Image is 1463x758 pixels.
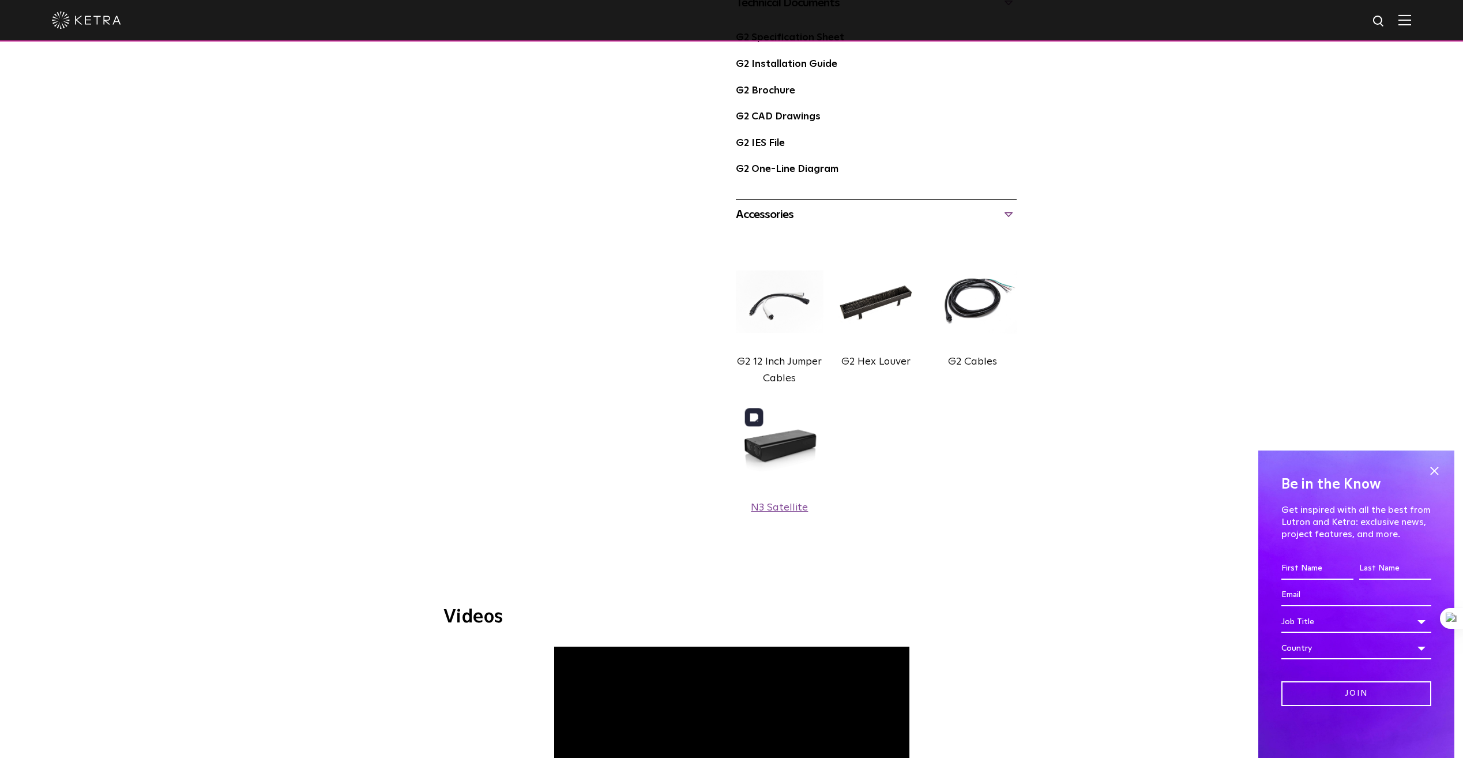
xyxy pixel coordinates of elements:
label: G2 Cables [948,357,997,367]
a: G2 Installation Guide [736,59,837,69]
div: Country [1281,637,1431,659]
p: Get inspired with all the best from Lutron and Ketra: exclusive news, project features, and more. [1281,504,1431,540]
img: G2 12 inch cables [736,253,823,351]
a: n3-img@2x N3 Satellite [736,399,823,516]
a: G2 CAD Drawings [736,112,821,122]
img: G2 cables [928,253,1016,351]
label: N3 Satellite [751,502,808,513]
img: G2 Hex Louver [832,253,920,351]
div: Accessories [736,205,1017,224]
a: G2 Brochure [736,86,795,96]
input: Join [1281,681,1431,706]
img: n3-img@2x [736,399,823,497]
input: Email [1281,584,1431,606]
a: G2 IES File [736,138,785,148]
h3: Videos [443,608,1020,626]
h4: Be in the Know [1281,474,1431,496]
img: ketra-logo-2019-white [52,12,121,29]
img: Hamburger%20Nav.svg [1398,14,1411,25]
input: Last Name [1359,558,1431,580]
div: Job Title [1281,611,1431,633]
label: G2 Hex Louver [841,357,911,367]
label: G2 12 Inch Jumper Cables [737,357,822,384]
input: First Name [1281,558,1353,580]
img: search icon [1372,14,1386,29]
a: G2 One-Line Diagram [736,164,838,174]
